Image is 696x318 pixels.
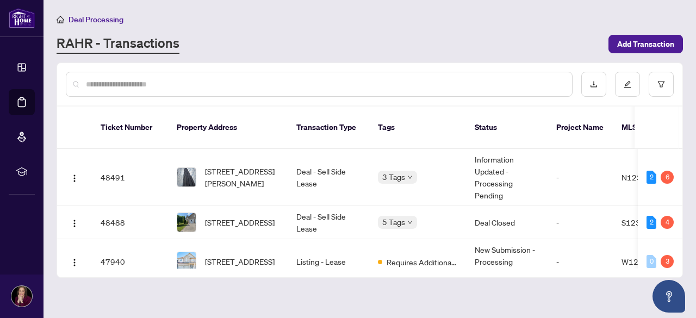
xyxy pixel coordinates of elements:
div: 2 [647,216,656,229]
td: Deal - Sell Side Lease [288,206,369,239]
button: Open asap [652,280,685,313]
a: RAHR - Transactions [57,34,179,54]
td: Deal - Sell Side Lease [288,149,369,206]
span: N12334866 [622,172,666,182]
span: W12335898 [622,257,668,266]
span: filter [657,80,665,88]
div: 6 [661,171,674,184]
button: Logo [66,253,83,270]
div: 0 [647,255,656,268]
th: Project Name [548,107,613,149]
td: - [548,206,613,239]
span: [STREET_ADDRESS] [205,255,275,267]
td: - [548,149,613,206]
th: MLS # [613,107,678,149]
span: Deal Processing [69,15,123,24]
td: 47940 [92,239,168,284]
img: thumbnail-img [177,213,196,232]
img: Profile Icon [11,286,32,307]
span: download [590,80,598,88]
button: Add Transaction [608,35,683,53]
button: download [581,72,606,97]
img: Logo [70,174,79,183]
span: S12326019 [622,217,665,227]
span: 3 Tags [382,171,405,183]
td: New Submission - Processing Pending [466,239,548,284]
td: Deal Closed [466,206,548,239]
img: thumbnail-img [177,252,196,271]
td: 48491 [92,149,168,206]
th: Tags [369,107,466,149]
img: thumbnail-img [177,168,196,186]
span: [STREET_ADDRESS] [205,216,275,228]
button: Logo [66,169,83,186]
span: home [57,16,64,23]
th: Ticket Number [92,107,168,149]
td: Information Updated - Processing Pending [466,149,548,206]
th: Property Address [168,107,288,149]
div: 3 [661,255,674,268]
th: Status [466,107,548,149]
span: down [407,220,413,225]
th: Transaction Type [288,107,369,149]
span: 5 Tags [382,216,405,228]
span: Add Transaction [617,35,674,53]
td: Listing - Lease [288,239,369,284]
img: logo [9,8,35,28]
span: [STREET_ADDRESS][PERSON_NAME] [205,165,279,189]
span: down [407,174,413,180]
button: edit [615,72,640,97]
span: edit [624,80,631,88]
td: - [548,239,613,284]
button: filter [649,72,674,97]
img: Logo [70,219,79,228]
div: 2 [647,171,656,184]
span: Requires Additional Docs [387,256,457,268]
button: Logo [66,214,83,231]
td: 48488 [92,206,168,239]
img: Logo [70,258,79,267]
div: 4 [661,216,674,229]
